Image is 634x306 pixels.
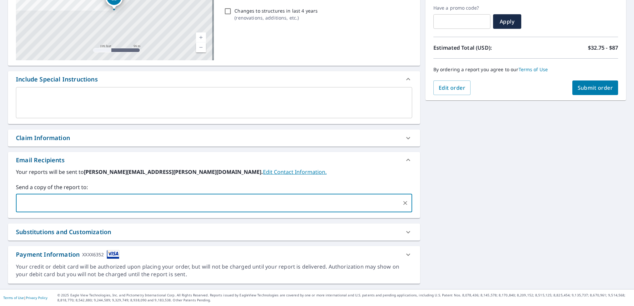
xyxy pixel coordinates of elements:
[234,7,318,14] p: Changes to structures in last 4 years
[263,168,327,176] a: EditContactInfo
[433,5,490,11] label: Have a promo code?
[8,71,420,87] div: Include Special Instructions
[8,224,420,240] div: Substitutions and Customization
[3,296,47,300] p: |
[82,250,104,259] div: XXXX6352
[107,250,119,259] img: cardImage
[8,246,420,263] div: Payment InformationXXXX6352cardImage
[26,295,47,300] a: Privacy Policy
[8,152,420,168] div: Email Recipients
[439,84,466,91] span: Edit order
[16,168,412,176] label: Your reports will be sent to
[8,129,420,146] div: Claim Information
[16,133,70,142] div: Claim Information
[588,44,618,52] p: $32.75 - $87
[16,183,412,191] label: Send a copy of the report to:
[16,156,65,165] div: Email Recipients
[3,295,24,300] a: Terms of Use
[57,293,631,303] p: © 2025 Eagle View Technologies, Inc. and Pictometry International Corp. All Rights Reserved. Repo...
[234,14,318,21] p: ( renovations, additions, etc. )
[16,250,119,259] div: Payment Information
[84,168,263,176] b: [PERSON_NAME][EMAIL_ADDRESS][PERSON_NAME][DOMAIN_NAME].
[16,263,412,278] div: Your credit or debit card will be authorized upon placing your order, but will not be charged unt...
[578,84,613,91] span: Submit order
[493,14,521,29] button: Apply
[433,44,526,52] p: Estimated Total (USD):
[572,80,618,95] button: Submit order
[16,75,98,84] div: Include Special Instructions
[16,228,111,236] div: Substitutions and Customization
[433,67,618,73] p: By ordering a report you agree to our
[433,80,471,95] button: Edit order
[196,32,206,42] a: Current Level 17, Zoom In
[196,42,206,52] a: Current Level 17, Zoom Out
[519,66,548,73] a: Terms of Use
[401,198,410,208] button: Clear
[498,18,516,25] span: Apply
